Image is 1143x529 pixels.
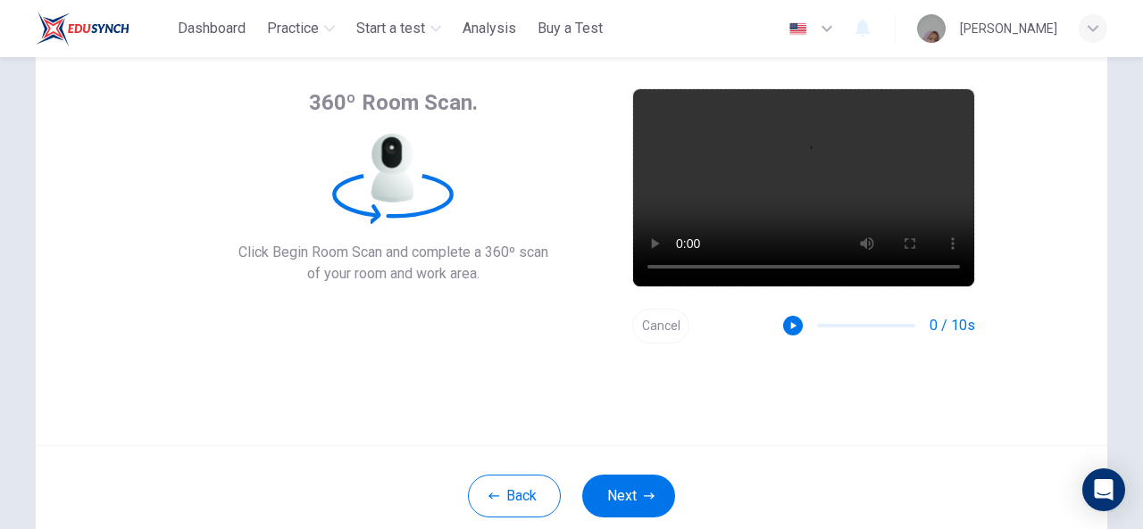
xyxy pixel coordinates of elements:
[309,88,478,117] span: 360º Room Scan.
[582,475,675,517] button: Next
[930,315,975,336] span: 0 / 10s
[260,12,342,45] button: Practice
[530,12,610,45] button: Buy a Test
[356,18,425,39] span: Start a test
[1082,468,1125,511] div: Open Intercom Messenger
[455,12,523,45] button: Analysis
[171,12,253,45] button: Dashboard
[238,263,548,285] span: of your room and work area.
[36,11,129,46] img: ELTC logo
[960,18,1057,39] div: [PERSON_NAME]
[787,22,809,36] img: en
[178,18,246,39] span: Dashboard
[468,475,561,517] button: Back
[538,18,603,39] span: Buy a Test
[267,18,319,39] span: Practice
[349,12,448,45] button: Start a test
[36,11,171,46] a: ELTC logo
[238,242,548,263] span: Click Begin Room Scan and complete a 360º scan
[632,309,689,343] button: Cancel
[463,18,516,39] span: Analysis
[917,14,946,43] img: Profile picture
